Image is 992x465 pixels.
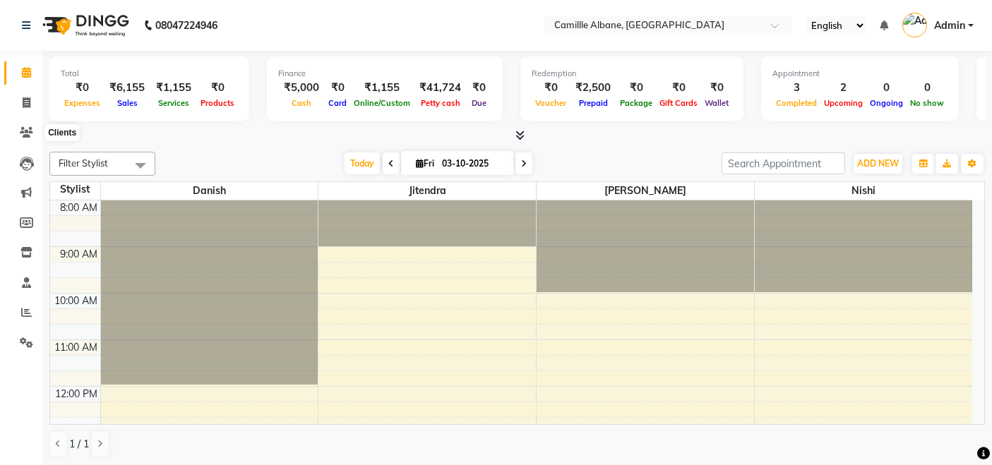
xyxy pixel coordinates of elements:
input: Search Appointment [722,152,845,174]
div: ₹0 [325,80,350,96]
span: Admin [934,18,965,33]
span: Products [197,98,238,108]
div: Clients [44,125,80,142]
span: Danish [101,182,318,200]
img: logo [36,6,133,45]
div: ₹0 [61,80,104,96]
span: Jitendra [318,182,536,200]
div: 0 [866,80,907,96]
div: ₹41,724 [414,80,467,96]
div: 2 [820,80,866,96]
div: 8:00 AM [57,200,100,215]
span: Wallet [701,98,732,108]
span: Card [325,98,350,108]
span: Nishi [755,182,972,200]
span: Prepaid [575,98,611,108]
span: 1 / 1 [69,437,89,452]
div: Appointment [772,68,948,80]
span: Expenses [61,98,104,108]
div: 9:00 AM [57,247,100,262]
div: ₹5,000 [278,80,325,96]
span: Upcoming [820,98,866,108]
span: Due [468,98,490,108]
span: Sales [114,98,141,108]
div: Total [61,68,238,80]
div: ₹1,155 [150,80,197,96]
b: 08047224946 [155,6,217,45]
div: 10:00 AM [52,294,100,308]
div: ₹6,155 [104,80,150,96]
div: ₹1,155 [350,80,414,96]
div: 0 [907,80,948,96]
input: 2025-10-03 [438,153,508,174]
span: Completed [772,98,820,108]
span: Cash [288,98,315,108]
span: ADD NEW [857,158,899,169]
div: 3 [772,80,820,96]
span: Services [155,98,193,108]
div: ₹2,500 [570,80,616,96]
span: Today [345,152,380,174]
div: ₹0 [656,80,701,96]
div: Redemption [532,68,732,80]
div: Stylist [50,182,100,197]
div: ₹0 [532,80,570,96]
div: 12:00 PM [52,387,100,401]
div: ₹0 [701,80,732,96]
div: 11:00 AM [52,340,100,355]
div: ₹0 [197,80,238,96]
span: [PERSON_NAME] [537,182,754,200]
span: Fri [412,158,438,169]
span: Package [616,98,656,108]
span: Petty cash [417,98,464,108]
span: Online/Custom [350,98,414,108]
span: Filter Stylist [59,157,108,169]
img: Admin [902,13,927,37]
div: ₹0 [616,80,656,96]
button: ADD NEW [854,154,902,174]
div: Finance [278,68,491,80]
div: ₹0 [467,80,491,96]
span: Voucher [532,98,570,108]
span: Ongoing [866,98,907,108]
span: No show [907,98,948,108]
span: Gift Cards [656,98,701,108]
